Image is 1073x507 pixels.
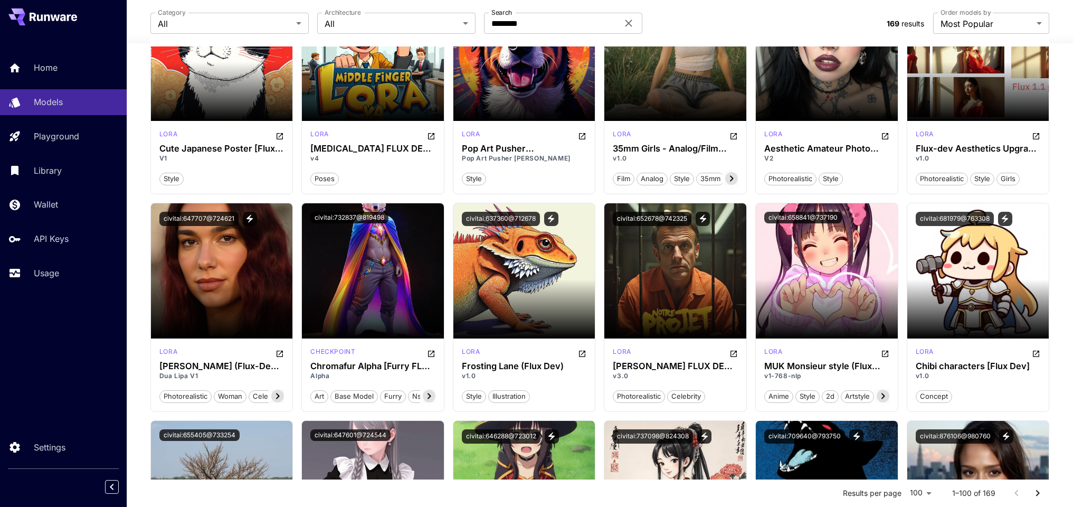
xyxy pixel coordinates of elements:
[310,172,339,185] button: poses
[637,172,668,185] button: analog
[159,347,177,356] p: lora
[380,389,406,403] button: furry
[331,391,377,402] span: base model
[1027,483,1048,504] button: Go to next page
[310,347,355,356] p: checkpoint
[462,429,540,444] button: civitai:646288@723012
[843,488,901,499] p: Results per page
[613,212,691,226] button: civitai:652678@742325
[881,347,889,360] button: Open in CivitAI
[765,391,793,402] span: anime
[159,154,284,163] p: V1
[276,129,284,142] button: Open in CivitAI
[996,172,1020,185] button: girls
[160,174,183,184] span: style
[916,144,1041,154] div: Flux-dev Aesthetics Upgrade lora
[381,391,405,402] span: furry
[819,174,842,184] span: style
[729,347,738,360] button: Open in CivitAI
[159,389,212,403] button: photorealistic
[764,172,816,185] button: photorealistic
[941,17,1032,30] span: Most Popular
[489,391,529,402] span: illustration
[427,129,435,142] button: Open in CivitAI
[34,441,65,454] p: Settings
[325,8,360,17] label: Architecture
[1032,129,1040,142] button: Open in CivitAI
[159,144,284,154] h3: Cute Japanese Poster [Flux Dev]
[729,129,738,142] button: Open in CivitAI
[310,389,328,403] button: art
[916,174,967,184] span: photorealistic
[545,429,559,444] button: View trigger words
[158,8,186,17] label: Category
[952,488,995,499] p: 1–100 of 169
[764,361,889,371] h3: MUK Monsieur style (Flux dev test version)
[822,389,839,403] button: 2d
[462,347,480,356] p: lora
[34,61,58,74] p: Home
[613,174,634,184] span: film
[764,371,889,381] p: v1-768-nlp
[668,391,705,402] span: celebrity
[105,480,119,494] button: Collapse sidebar
[916,154,1041,163] p: v1.0
[427,347,435,360] button: Open in CivitAI
[330,389,378,403] button: base model
[462,172,486,185] button: style
[697,174,724,184] span: 35mm
[916,371,1041,381] p: v1.0
[488,389,530,403] button: illustration
[578,347,586,360] button: Open in CivitAI
[159,212,239,226] button: civitai:647707@724621
[34,267,59,279] p: Usage
[916,129,934,139] p: lora
[310,144,435,154] div: Middle Finger FLUX DEV LORA
[696,172,725,185] button: 35mm
[408,389,434,403] button: nsfw
[970,172,994,185] button: style
[34,164,62,177] p: Library
[613,371,738,381] p: v3.0
[613,389,665,403] button: photorealistic
[159,429,240,441] button: civitai:655405@733254
[764,129,782,142] div: FLUX.1 D
[613,154,738,163] p: v1.0
[916,361,1041,371] h3: Chibi characters [Flux Dev]
[462,129,480,139] p: lora
[325,17,459,30] span: All
[158,17,292,30] span: All
[310,212,388,223] button: civitai:732837@819498
[613,361,738,371] div: Emmanuel MACRON FLUX DEV LORA
[544,212,558,226] button: View trigger words
[491,8,512,17] label: Search
[462,174,486,184] span: style
[159,129,177,142] div: FLUX.1 D
[462,154,587,163] p: Pop Art Pusher [PERSON_NAME]
[670,174,694,184] span: style
[841,389,874,403] button: artstyle
[310,129,328,142] div: FLUX.1 D
[243,212,257,226] button: View trigger words
[159,129,177,139] p: lora
[613,347,631,356] p: lora
[764,144,889,154] div: Aesthetic Amateur Photo [Flux Dev]
[916,429,995,444] button: civitai:876106@980760
[764,129,782,139] p: lora
[310,429,391,441] button: civitai:647601@724544
[311,174,338,184] span: poses
[409,391,433,402] span: nsfw
[941,8,991,17] label: Order models by
[613,429,693,444] button: civitai:737098@824308
[613,391,664,402] span: photorealistic
[881,129,889,142] button: Open in CivitAI
[310,129,328,139] p: lora
[462,144,587,154] h3: Pop Art Pusher [PERSON_NAME] FLUX DEV
[765,174,816,184] span: photorealistic
[998,212,1012,226] button: View trigger words
[764,347,782,356] p: lora
[159,361,284,371] div: Dua Lipa (Flux-Dev) (LoRA)
[34,130,79,143] p: Playground
[462,361,587,371] h3: Frosting Lane (Flux Dev)
[310,144,435,154] h3: [MEDICAL_DATA] FLUX DEV [PERSON_NAME]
